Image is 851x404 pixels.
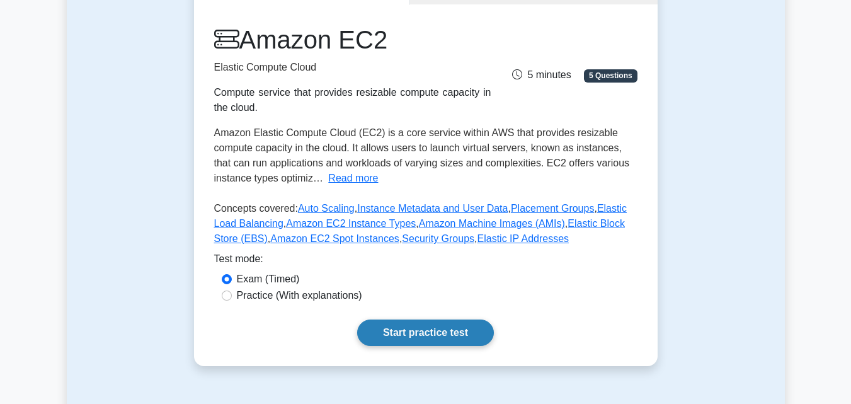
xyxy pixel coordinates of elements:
[214,60,491,75] p: Elastic Compute Cloud
[357,203,508,214] a: Instance Metadata and User Data
[477,233,569,244] a: Elastic IP Addresses
[214,127,630,183] span: Amazon Elastic Compute Cloud (EC2) is a core service within AWS that provides resizable compute c...
[237,272,300,287] label: Exam (Timed)
[214,85,491,115] div: Compute service that provides resizable compute capacity in the cloud.
[237,288,362,303] label: Practice (With explanations)
[584,69,637,82] span: 5 Questions
[419,218,565,229] a: Amazon Machine Images (AMIs)
[402,233,474,244] a: Security Groups
[357,320,494,346] a: Start practice test
[286,218,416,229] a: Amazon EC2 Instance Types
[214,251,637,272] div: Test mode:
[512,69,571,80] span: 5 minutes
[298,203,355,214] a: Auto Scaling
[270,233,399,244] a: Amazon EC2 Spot Instances
[214,218,625,244] a: Elastic Block Store (EBS)
[214,201,637,251] p: Concepts covered: , , , , , , , , ,
[328,171,378,186] button: Read more
[511,203,595,214] a: Placement Groups
[214,25,491,55] h1: Amazon EC2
